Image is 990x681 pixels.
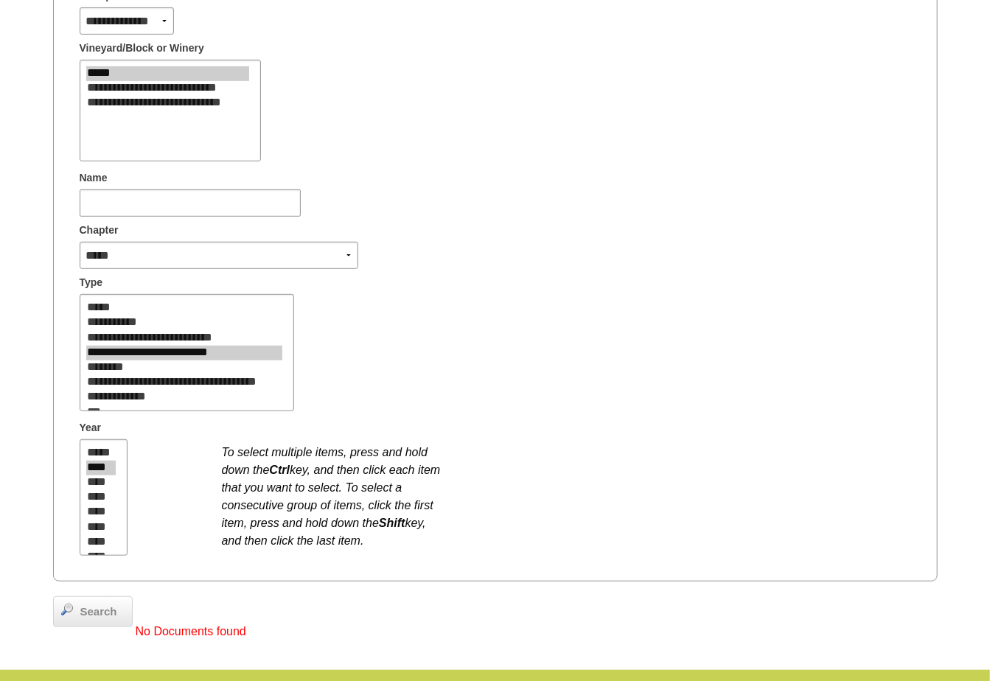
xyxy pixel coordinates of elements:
[73,604,125,621] span: Search
[61,604,73,615] img: magnifier.png
[136,625,246,638] span: No Documents found
[80,223,119,238] span: Chapter
[80,275,103,290] span: Type
[80,170,108,186] span: Name
[80,420,102,436] span: Year
[53,596,133,627] a: Search
[222,436,443,550] div: To select multiple items, press and hold down the key, and then click each item that you want to ...
[269,464,290,476] b: Ctrl
[379,517,405,529] b: Shift
[80,41,204,56] span: Vineyard/Block or Winery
